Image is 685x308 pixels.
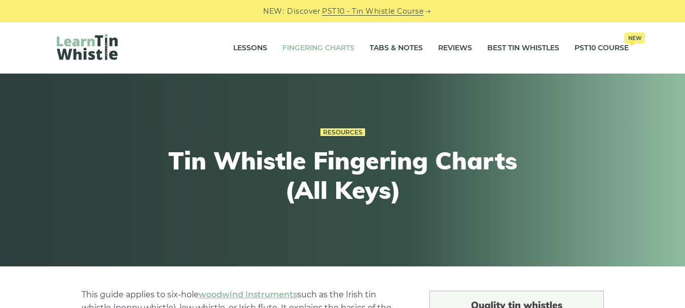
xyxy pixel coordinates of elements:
[156,146,529,204] h1: Tin Whistle Fingering Charts (All Keys)
[370,36,423,61] a: Tabs & Notes
[438,36,472,61] a: Reviews
[233,36,267,61] a: Lessons
[57,34,118,60] img: LearnTinWhistle.com
[487,36,559,61] a: Best Tin Whistles
[574,36,629,61] a: PST10 CourseNew
[282,36,354,61] a: Fingering Charts
[199,290,297,299] a: woodwind instruments
[624,32,645,44] span: New
[320,128,365,136] a: Resources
